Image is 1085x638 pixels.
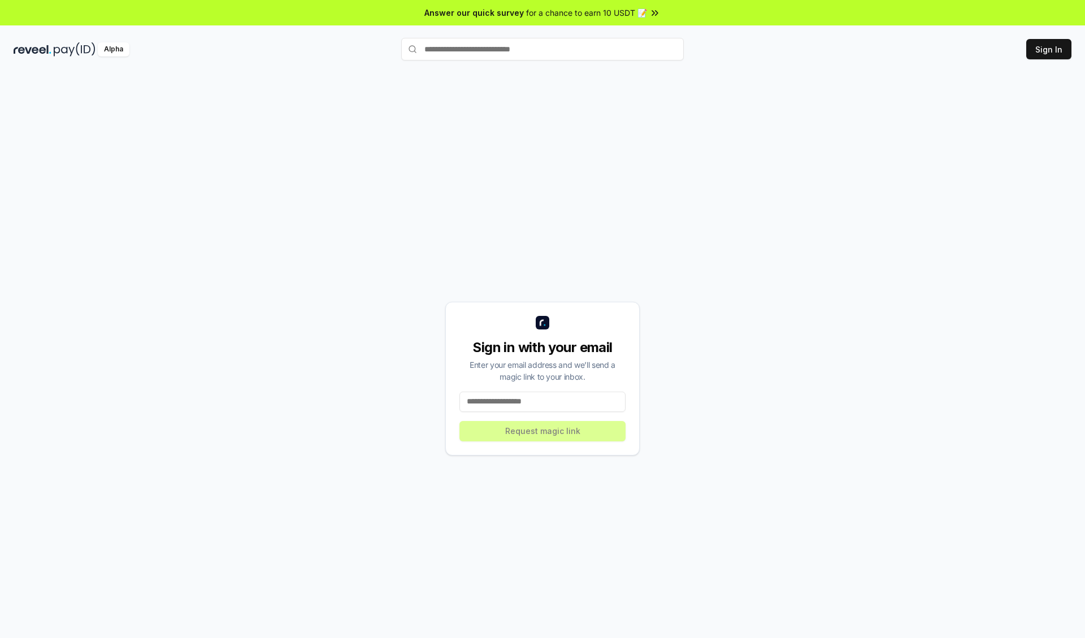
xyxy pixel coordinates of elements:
img: pay_id [54,42,96,57]
button: Sign In [1026,39,1071,59]
div: Alpha [98,42,129,57]
span: for a chance to earn 10 USDT 📝 [526,7,647,19]
img: reveel_dark [14,42,51,57]
div: Enter your email address and we’ll send a magic link to your inbox. [459,359,626,383]
img: logo_small [536,316,549,329]
span: Answer our quick survey [424,7,524,19]
div: Sign in with your email [459,338,626,357]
